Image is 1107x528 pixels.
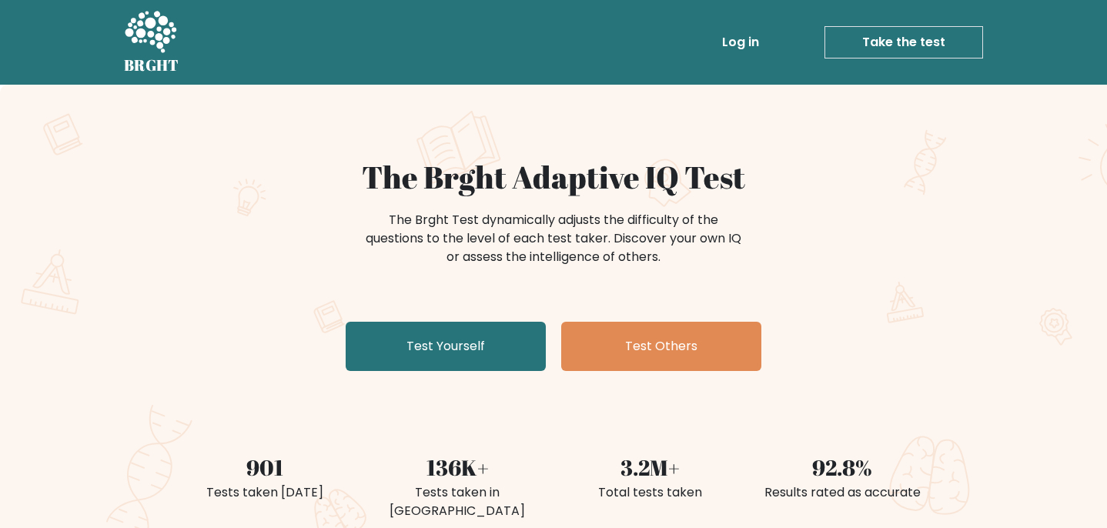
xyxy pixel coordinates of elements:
div: Tests taken [DATE] [178,483,352,502]
div: Tests taken in [GEOGRAPHIC_DATA] [370,483,544,520]
div: 136K+ [370,451,544,483]
div: Total tests taken [563,483,737,502]
a: BRGHT [124,6,179,79]
h1: The Brght Adaptive IQ Test [178,159,929,195]
h5: BRGHT [124,56,179,75]
div: The Brght Test dynamically adjusts the difficulty of the questions to the level of each test take... [361,211,746,266]
a: Log in [716,27,765,58]
div: Results rated as accurate [755,483,929,502]
a: Test Yourself [346,322,546,371]
a: Test Others [561,322,761,371]
a: Take the test [824,26,983,58]
div: 901 [178,451,352,483]
div: 3.2M+ [563,451,737,483]
div: 92.8% [755,451,929,483]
